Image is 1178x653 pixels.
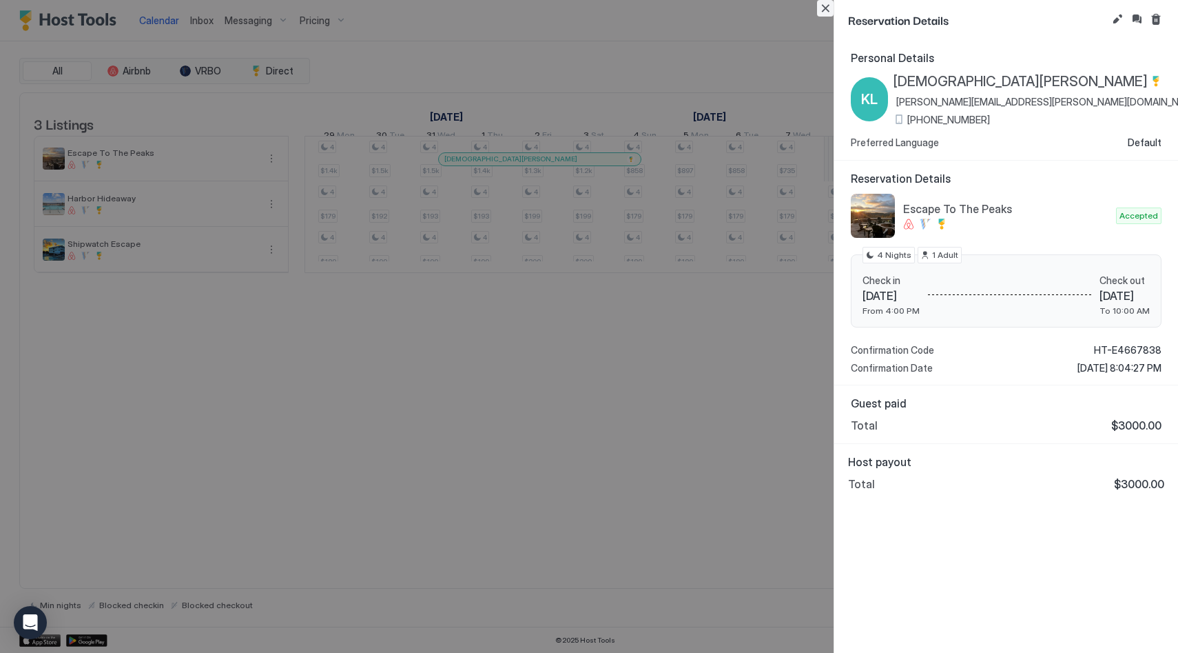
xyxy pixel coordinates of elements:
[1077,362,1161,374] span: [DATE] 8:04:27 PM
[1119,210,1158,222] span: Accepted
[851,396,1161,410] span: Guest paid
[851,51,1161,65] span: Personal Details
[1099,305,1150,316] span: To 10:00 AM
[877,249,911,261] span: 4 Nights
[851,194,895,238] div: listing image
[932,249,958,261] span: 1 Adult
[851,137,939,149] span: Preferred Language
[851,172,1161,185] span: Reservation Details
[1148,11,1164,28] button: Cancel reservation
[851,362,933,374] span: Confirmation Date
[903,202,1110,216] span: Escape To The Peaks
[862,305,920,316] span: From 4:00 PM
[851,419,878,432] span: Total
[848,455,1164,469] span: Host payout
[851,344,934,356] span: Confirmation Code
[861,89,878,110] span: KL
[1094,344,1161,356] span: HT-E4667838
[907,114,990,126] span: [PHONE_NUMBER]
[1099,274,1150,287] span: Check out
[848,477,875,491] span: Total
[1109,11,1126,28] button: Edit reservation
[862,274,920,287] span: Check in
[862,289,920,303] span: [DATE]
[1128,137,1161,149] span: Default
[1114,477,1164,491] span: $3000.00
[14,606,47,639] div: Open Intercom Messenger
[1111,419,1161,432] span: $3000.00
[1099,289,1150,303] span: [DATE]
[893,73,1148,90] span: [DEMOGRAPHIC_DATA][PERSON_NAME]
[1128,11,1145,28] button: Inbox
[848,11,1106,28] span: Reservation Details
